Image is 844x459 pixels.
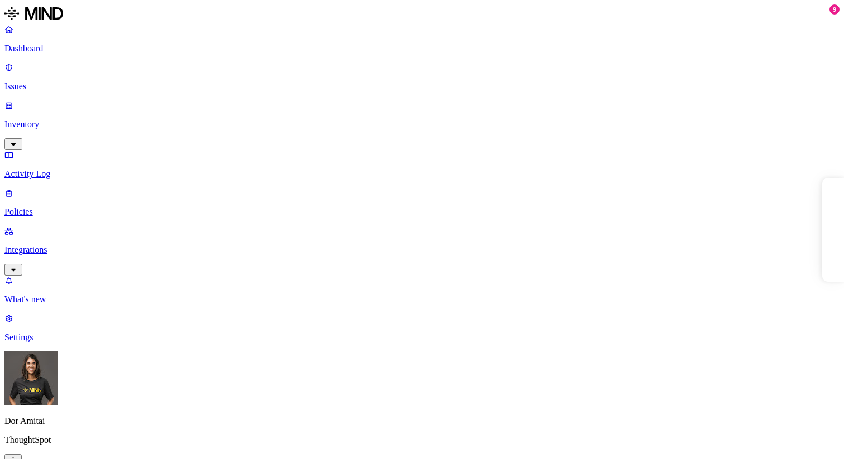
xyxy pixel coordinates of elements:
div: 9 [829,4,840,15]
p: Inventory [4,119,840,129]
img: Dor Amitai [4,351,58,405]
p: Activity Log [4,169,840,179]
a: Inventory [4,100,840,148]
p: ThoughtSpot [4,435,840,445]
p: Integrations [4,245,840,255]
a: Activity Log [4,150,840,179]
a: MIND [4,4,840,25]
a: Policies [4,188,840,217]
a: Issues [4,62,840,91]
p: Issues [4,81,840,91]
a: Dashboard [4,25,840,54]
a: Settings [4,313,840,342]
p: Settings [4,332,840,342]
p: Dashboard [4,44,840,54]
a: What's new [4,276,840,305]
p: What's new [4,294,840,305]
img: MIND [4,4,63,22]
a: Integrations [4,226,840,274]
p: Policies [4,207,840,217]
